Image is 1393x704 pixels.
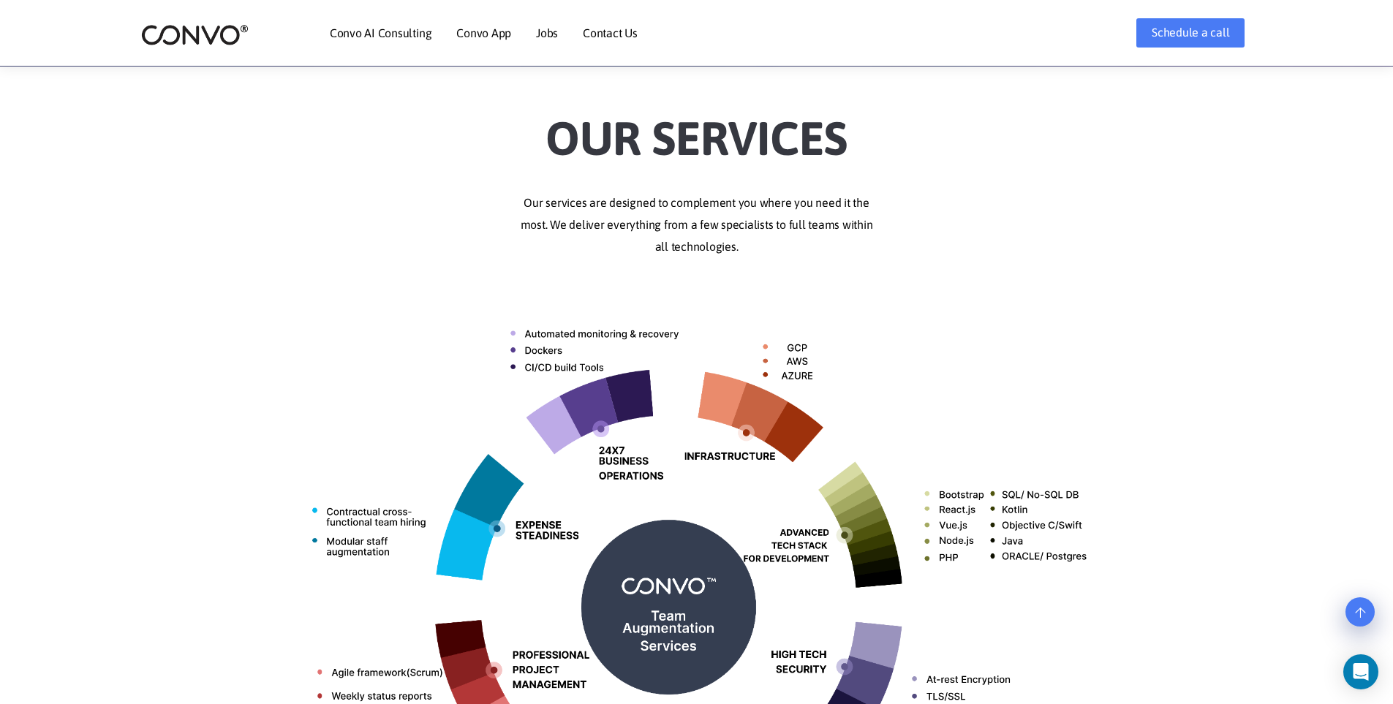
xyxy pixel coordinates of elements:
p: Our services are designed to complement you where you need it the most. We deliver everything fro... [291,192,1103,258]
a: Convo App [456,27,511,39]
a: Jobs [536,27,558,39]
a: Contact Us [583,27,638,39]
div: Open Intercom Messenger [1343,654,1378,689]
a: Schedule a call [1136,18,1245,48]
img: logo_2.png [141,23,249,46]
h2: Our Services [291,88,1103,170]
a: Convo AI Consulting [330,27,431,39]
